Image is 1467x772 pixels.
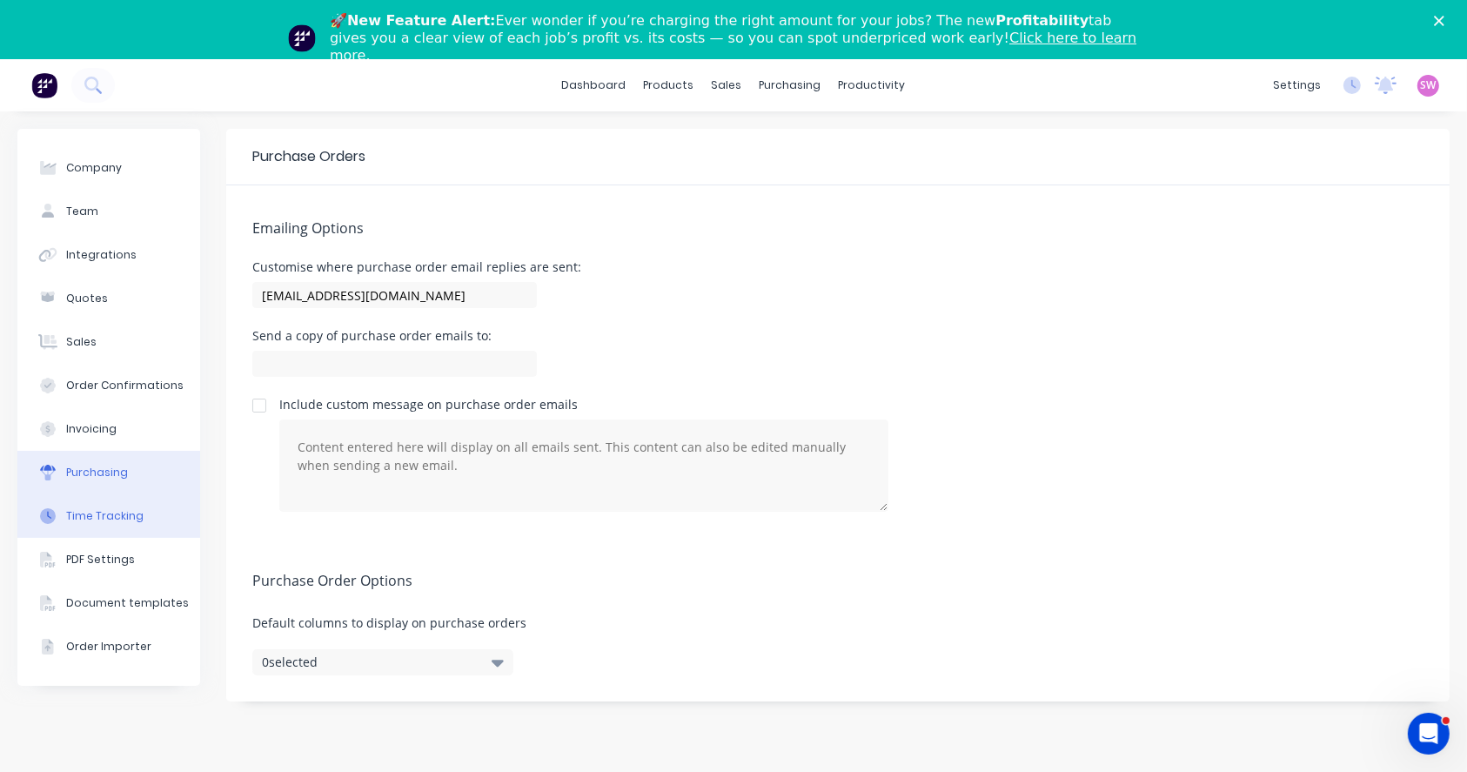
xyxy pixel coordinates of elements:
button: Invoicing [17,407,200,451]
div: Purchasing [66,465,128,480]
div: Quotes [66,291,108,306]
div: Integrations [66,247,137,263]
div: Team [66,204,98,219]
button: PDF Settings [17,538,200,581]
button: Integrations [17,233,200,277]
h5: Purchase Order Options [252,573,1423,589]
b: New Feature Alert: [347,12,496,29]
img: Profile image for Team [288,24,316,52]
div: Invoicing [66,421,117,437]
button: 0selected [252,649,513,675]
button: Quotes [17,277,200,320]
div: Company [66,160,122,176]
a: dashboard [553,72,635,98]
div: purchasing [751,72,830,98]
div: 🚀 Ever wonder if you’re charging the right amount for your jobs? The new tab gives you a clear vi... [330,12,1151,64]
div: productivity [830,72,914,98]
button: Order Confirmations [17,364,200,407]
div: Sales [66,334,97,350]
img: Factory [31,72,57,98]
div: sales [703,72,751,98]
div: products [635,72,703,98]
div: Close [1434,16,1451,26]
iframe: Intercom live chat [1408,713,1450,755]
button: Document templates [17,581,200,625]
button: Purchasing [17,451,200,494]
span: SW [1421,77,1437,93]
div: Include custom message on purchase order emails [279,399,578,411]
b: Profitability [995,12,1089,29]
div: PDF Settings [66,552,135,567]
div: Send a copy of purchase order emails to: [252,330,537,342]
a: Click here to learn more. [330,30,1136,64]
button: Order Importer [17,625,200,668]
div: Order Importer [66,639,151,655]
button: Company [17,146,200,190]
div: Time Tracking [66,508,144,524]
span: Default columns to display on purchase orders [252,614,1423,632]
button: Team [17,190,200,233]
div: Purchase Orders [252,146,365,167]
div: Document templates [66,595,189,611]
div: Order Confirmations [66,378,184,393]
button: Time Tracking [17,494,200,538]
button: Sales [17,320,200,364]
h5: Emailing Options [252,220,1423,237]
div: settings [1264,72,1330,98]
div: Customise where purchase order email replies are sent: [252,261,581,273]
